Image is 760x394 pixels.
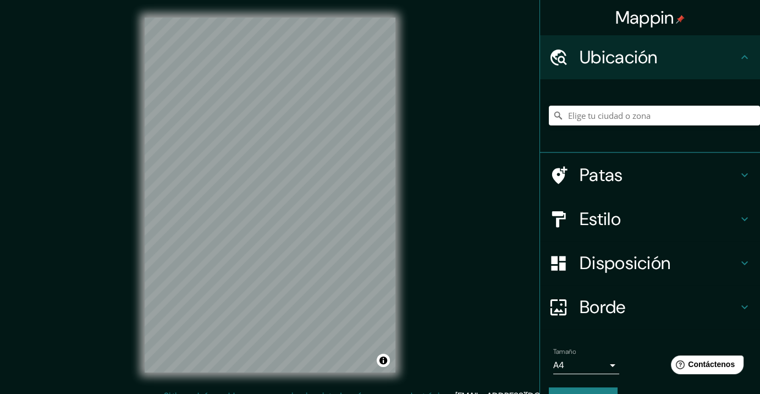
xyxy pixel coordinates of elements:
input: Elige tu ciudad o zona [549,106,760,125]
button: Activar o desactivar atribución [377,354,390,367]
font: Ubicación [580,46,658,69]
iframe: Lanzador de widgets de ayuda [662,351,748,382]
font: Tamaño [553,347,576,356]
div: Borde [540,285,760,329]
font: Patas [580,163,623,187]
font: A4 [553,359,564,371]
div: A4 [553,357,619,374]
font: Disposición [580,251,670,275]
img: pin-icon.png [676,15,685,24]
div: Ubicación [540,35,760,79]
font: Mappin [615,6,674,29]
font: Borde [580,295,626,319]
font: Estilo [580,207,621,231]
div: Patas [540,153,760,197]
div: Disposición [540,241,760,285]
canvas: Mapa [145,18,395,373]
div: Estilo [540,197,760,241]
